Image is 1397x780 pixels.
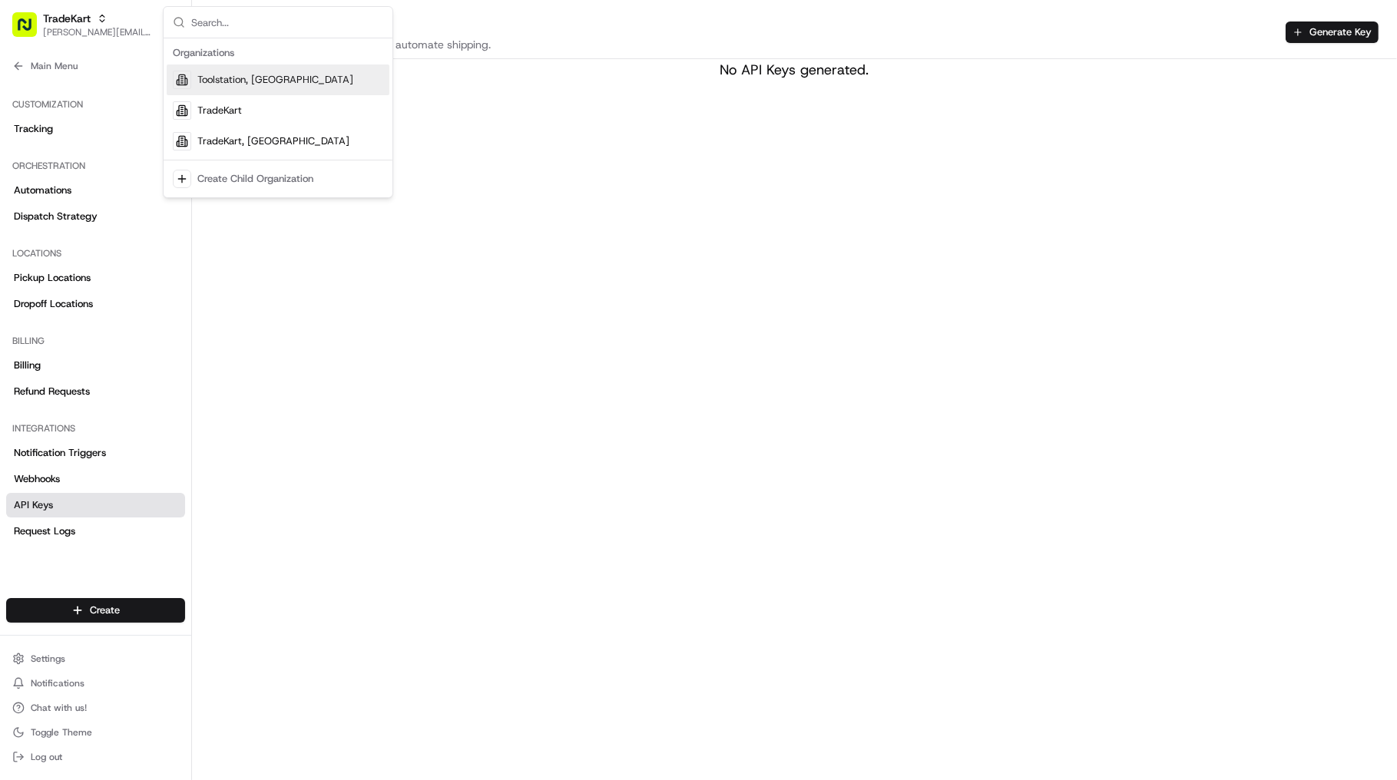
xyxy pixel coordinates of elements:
[6,117,185,141] a: Tracking
[52,162,194,174] div: We're available if you need us!
[14,183,71,197] span: Automations
[15,15,46,46] img: Nash
[6,416,185,441] div: Integrations
[191,7,383,38] input: Search...
[15,224,28,236] div: 📗
[6,493,185,517] a: API Keys
[164,38,392,197] div: Suggestions
[90,603,120,617] span: Create
[6,241,185,266] div: Locations
[192,59,1397,81] div: No API Keys generated.
[15,147,43,174] img: 1736555255976-a54dd68f-1ca7-489b-9aae-adbdc363a1c4
[6,154,185,178] div: Orchestration
[31,677,84,689] span: Notifications
[14,297,93,311] span: Dropoff Locations
[6,55,185,77] button: Main Menu
[197,134,349,148] span: TradeKart, [GEOGRAPHIC_DATA]
[31,60,78,72] span: Main Menu
[14,359,41,372] span: Billing
[52,147,252,162] div: Start new chat
[31,223,118,238] span: Knowledge Base
[1286,21,1379,43] button: Generate Key
[43,11,91,26] button: TradeKart
[6,673,185,694] button: Notifications
[197,104,242,117] span: TradeKart
[31,726,92,739] span: Toggle Theme
[124,216,253,244] a: 💻API Documentation
[6,204,185,229] a: Dispatch Strategy
[40,99,253,115] input: Clear
[6,353,185,378] a: Billing
[197,73,353,87] span: Toolstation, [GEOGRAPHIC_DATA]
[6,6,159,43] button: TradeKart[PERSON_NAME][EMAIL_ADDRESS][DOMAIN_NAME]
[6,178,185,203] a: Automations
[130,224,142,236] div: 💻
[6,519,185,544] a: Request Logs
[31,751,62,763] span: Log out
[31,702,87,714] span: Chat with us!
[43,26,153,38] button: [PERSON_NAME][EMAIL_ADDRESS][DOMAIN_NAME]
[14,271,91,285] span: Pickup Locations
[153,260,186,272] span: Pylon
[167,41,389,64] div: Organizations
[108,259,186,272] a: Powered byPylon
[6,92,185,117] div: Customization
[14,210,98,223] span: Dispatch Strategy
[15,61,280,86] p: Welcome 👋
[6,746,185,768] button: Log out
[6,598,185,623] button: Create
[14,122,53,136] span: Tracking
[31,653,65,665] span: Settings
[14,498,53,512] span: API Keys
[14,385,90,398] span: Refund Requests
[6,441,185,465] a: Notification Triggers
[6,648,185,669] button: Settings
[6,379,185,404] a: Refund Requests
[9,216,124,244] a: 📗Knowledge Base
[6,329,185,353] div: Billing
[14,524,75,538] span: Request Logs
[197,172,313,186] div: Create Child Organization
[6,292,185,316] a: Dropoff Locations
[261,151,280,170] button: Start new chat
[14,472,60,486] span: Webhooks
[6,266,185,290] a: Pickup Locations
[14,446,106,460] span: Notification Triggers
[6,467,185,491] a: Webhooks
[145,223,247,238] span: API Documentation
[6,722,185,743] button: Toggle Theme
[6,697,185,719] button: Chat with us!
